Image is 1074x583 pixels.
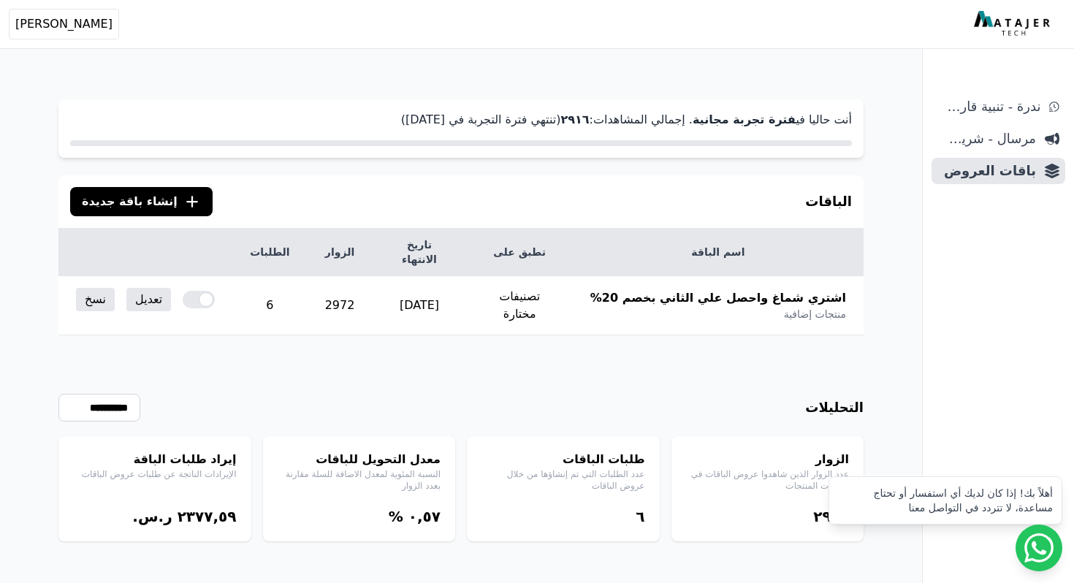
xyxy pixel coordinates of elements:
h4: إيراد طلبات الباقة [73,451,237,468]
span: % [389,508,403,525]
p: عدد الزوار الذين شاهدوا عروض الباقات في صفحات المنتجات [686,468,850,492]
span: ندرة - تنبية قارب علي النفاذ [937,96,1040,117]
th: الزوار [308,229,373,276]
h4: معدل التحويل للباقات [278,451,441,468]
strong: ٢٩١٦ [560,113,589,126]
h4: طلبات الباقات [481,451,645,468]
h3: التحليلات [805,397,864,418]
strong: فترة تجربة مجانية [693,113,796,126]
a: تعديل [126,288,171,311]
bdi: ٢۳٧٧,٥٩ [178,508,237,525]
img: MatajerTech Logo [974,11,1054,37]
span: اشتري شماغ واحصل علي الثاني بخصم 20% [590,289,846,307]
span: إنشاء باقة جديدة [82,193,178,210]
th: الطلبات [232,229,307,276]
h4: الزوار [686,451,850,468]
button: إنشاء باقة جديدة [70,187,213,216]
span: باقات العروض [937,161,1036,181]
th: اسم الباقة [573,229,864,276]
p: النسبة المئوية لمعدل الاضافة للسلة مقارنة بعدد الزوار [278,468,441,492]
td: 6 [232,276,307,335]
p: أنت حاليا في . إجمالي المشاهدات: (تنتهي فترة التجربة في [DATE]) [70,111,852,129]
div: ٦ [481,506,645,527]
td: [DATE] [372,276,466,335]
div: ٢٩٧٢ [686,506,850,527]
td: تصنيفات مختارة [466,276,572,335]
div: أهلاً بك! إذا كان لديك أي استفسار أو تحتاج مساعدة، لا تتردد في التواصل معنا [838,486,1053,515]
p: الإيرادات الناتجة عن طلبات عروض الباقات [73,468,237,480]
p: عدد الطلبات التي تم إنشاؤها من خلال عروض الباقات [481,468,645,492]
span: مرسال - شريط دعاية [937,129,1036,149]
button: [PERSON_NAME] [9,9,119,39]
span: منتجات إضافية [784,307,846,321]
span: ر.س. [132,508,172,525]
th: تاريخ الانتهاء [372,229,466,276]
td: 2972 [308,276,373,335]
a: نسخ [76,288,115,311]
span: [PERSON_NAME] [15,15,113,33]
bdi: ۰,٥٧ [408,508,441,525]
th: تطبق على [466,229,572,276]
h3: الباقات [805,191,852,212]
